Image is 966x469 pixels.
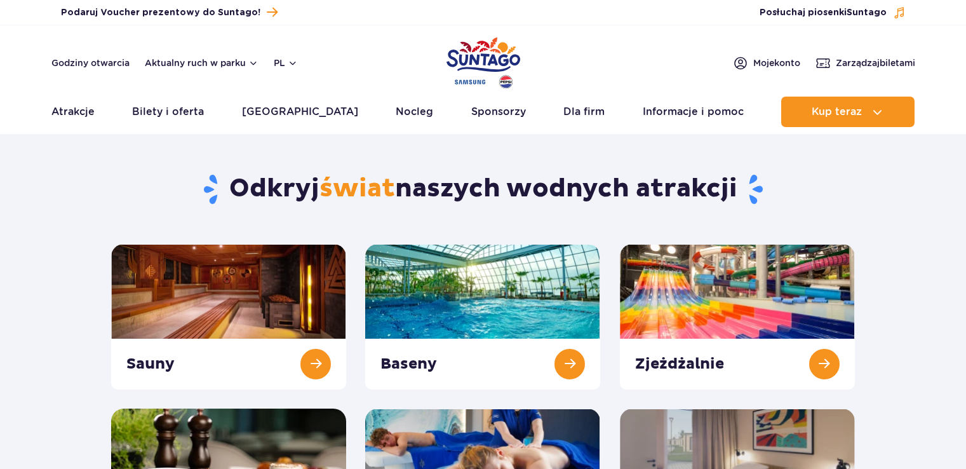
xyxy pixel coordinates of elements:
a: [GEOGRAPHIC_DATA] [242,97,358,127]
button: pl [274,57,298,69]
a: Mojekonto [733,55,800,71]
a: Informacje i pomoc [643,97,744,127]
span: Suntago [847,8,887,17]
a: Podaruj Voucher prezentowy do Suntago! [61,4,278,21]
span: świat [319,173,395,205]
a: Park of Poland [446,32,520,90]
button: Aktualny ruch w parku [145,58,258,68]
a: Sponsorzy [471,97,526,127]
span: Kup teraz [812,106,862,118]
button: Posłuchaj piosenkiSuntago [760,6,906,19]
a: Atrakcje [51,97,95,127]
span: Moje konto [753,57,800,69]
a: Nocleg [396,97,433,127]
a: Godziny otwarcia [51,57,130,69]
a: Dla firm [563,97,605,127]
a: Zarządzajbiletami [815,55,915,71]
button: Kup teraz [781,97,915,127]
span: Zarządzaj biletami [836,57,915,69]
span: Posłuchaj piosenki [760,6,887,19]
span: Podaruj Voucher prezentowy do Suntago! [61,6,260,19]
h1: Odkryj naszych wodnych atrakcji [111,173,855,206]
a: Bilety i oferta [132,97,204,127]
